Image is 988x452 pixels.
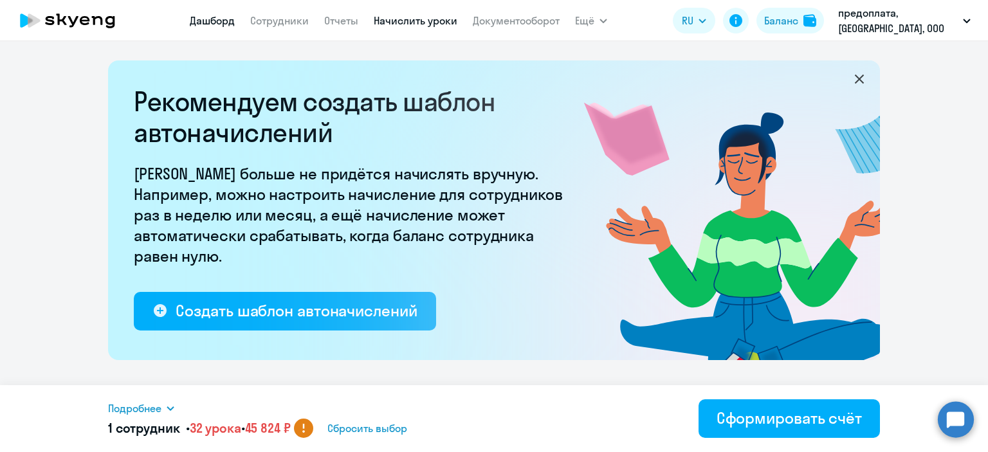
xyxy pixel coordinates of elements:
[324,14,358,27] a: Отчеты
[176,300,417,321] div: Создать шаблон автоначислений
[682,13,693,28] span: RU
[245,420,291,436] span: 45 824 ₽
[575,13,594,28] span: Ещё
[134,86,571,148] h2: Рекомендуем создать шаблон автоначислений
[838,5,958,36] p: предоплата, [GEOGRAPHIC_DATA], ООО
[803,14,816,27] img: balance
[832,5,977,36] button: предоплата, [GEOGRAPHIC_DATA], ООО
[673,8,715,33] button: RU
[134,163,571,266] p: [PERSON_NAME] больше не придётся начислять вручную. Например, можно настроить начисление для сотр...
[108,419,290,437] h5: 1 сотрудник • •
[327,420,407,436] span: Сбросить выбор
[473,14,560,27] a: Документооборот
[108,401,161,416] span: Подробнее
[134,292,436,330] button: Создать шаблон автоначислений
[190,420,241,436] span: 32 урока
[764,13,798,28] div: Баланс
[717,408,862,428] div: Сформировать счёт
[190,14,235,27] a: Дашборд
[699,399,880,438] button: Сформировать счёт
[374,14,457,27] a: Начислить уроки
[250,14,309,27] a: Сотрудники
[756,8,824,33] button: Балансbalance
[575,8,607,33] button: Ещё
